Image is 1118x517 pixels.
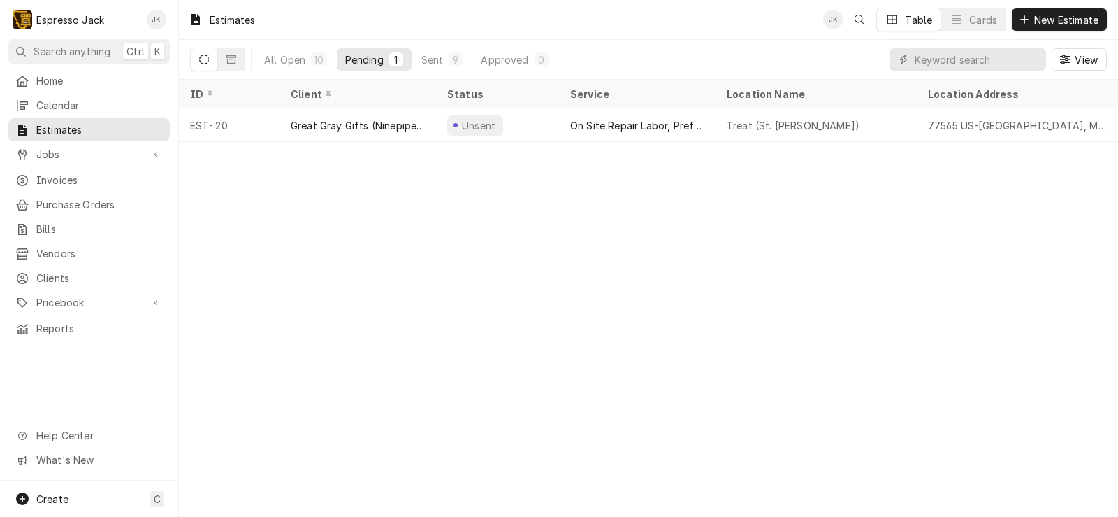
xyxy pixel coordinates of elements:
div: Sent [421,52,444,67]
span: Pricebook [36,295,142,310]
span: Reports [36,321,163,336]
span: Estimates [36,122,163,137]
span: Search anything [34,44,110,59]
div: Location Address [928,87,1104,101]
div: Table [905,13,932,27]
span: C [154,492,161,507]
a: Go to Jobs [8,143,170,166]
a: Invoices [8,169,170,192]
div: Espresso Jack's Avatar [13,10,32,29]
span: View [1072,52,1101,67]
div: Location Name [727,87,903,101]
a: Go to Pricebook [8,291,170,314]
span: What's New [36,453,161,467]
div: Unsent [460,118,498,133]
span: Bills [36,222,163,236]
a: Bills [8,218,170,241]
button: View [1052,48,1107,71]
div: Espresso Jack [36,13,104,27]
span: Clients [36,271,163,285]
div: Treat (St. [PERSON_NAME]) [727,118,859,133]
button: New Estimate [1012,8,1107,31]
div: Service [570,87,702,101]
span: Jobs [36,147,142,162]
span: New Estimate [1031,13,1101,27]
div: Great Gray Gifts (Ninepipes Lodge) [291,118,425,133]
div: 9 [451,52,460,67]
a: Go to What's New [8,448,170,472]
div: Approved [481,52,528,67]
a: Estimates [8,118,170,141]
span: Invoices [36,173,163,187]
div: Pending [345,52,384,67]
div: Jack Kehoe's Avatar [147,10,166,29]
div: Client [291,87,422,101]
a: Go to Help Center [8,424,170,447]
span: Home [36,73,163,88]
a: Clients [8,267,170,290]
span: Help Center [36,428,161,443]
div: Cards [969,13,997,27]
span: K [154,44,161,59]
span: Purchase Orders [36,197,163,212]
button: Open search [848,8,871,31]
div: Jack Kehoe's Avatar [823,10,843,29]
a: Reports [8,317,170,340]
div: E [13,10,32,29]
div: 1 [392,52,400,67]
div: On Site Repair Labor, Prefered Rate, Regular Hours [570,118,704,133]
div: Status [447,87,545,101]
div: 0 [537,52,546,67]
a: Vendors [8,242,170,265]
span: Vendors [36,246,163,261]
div: 10 [314,52,324,67]
span: Create [36,493,68,505]
a: Purchase Orders [8,193,170,216]
button: Search anythingCtrlK [8,39,170,64]
div: EST-20 [179,108,279,142]
div: ID [190,87,266,101]
span: Calendar [36,98,163,113]
div: JK [823,10,843,29]
input: Keyword search [915,48,1039,71]
div: All Open [264,52,305,67]
div: JK [147,10,166,29]
a: Calendar [8,94,170,117]
div: 77565 US-[GEOGRAPHIC_DATA], MT 59865 [928,118,1107,133]
a: Home [8,69,170,92]
span: Ctrl [126,44,145,59]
